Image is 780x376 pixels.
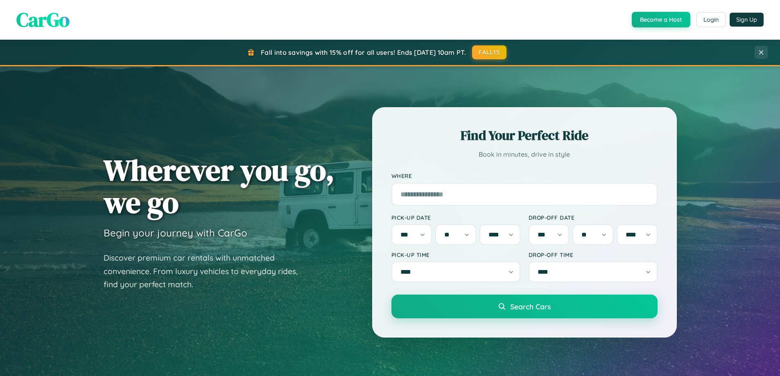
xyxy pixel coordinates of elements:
button: Become a Host [632,12,690,27]
button: Search Cars [391,295,658,318]
label: Drop-off Time [529,251,658,258]
label: Where [391,173,658,180]
span: Search Cars [510,302,551,311]
button: Login [696,12,726,27]
h2: Find Your Perfect Ride [391,126,658,144]
span: CarGo [16,6,70,33]
button: Sign Up [730,13,764,27]
p: Book in minutes, drive in style [391,149,658,160]
label: Drop-off Date [529,214,658,221]
button: FALL15 [472,45,506,59]
span: Fall into savings with 15% off for all users! Ends [DATE] 10am PT. [261,48,466,56]
h1: Wherever you go, we go [104,154,335,218]
label: Pick-up Time [391,251,520,258]
h3: Begin your journey with CarGo [104,227,247,239]
label: Pick-up Date [391,214,520,221]
p: Discover premium car rentals with unmatched convenience. From luxury vehicles to everyday rides, ... [104,251,308,291]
